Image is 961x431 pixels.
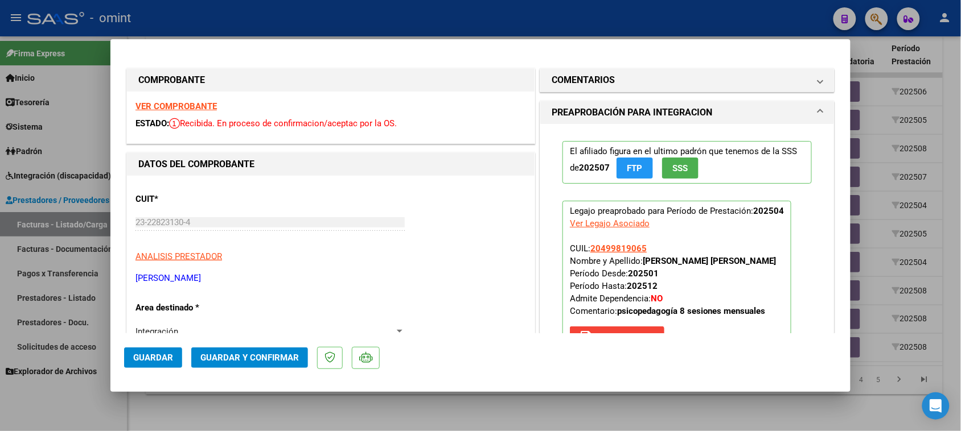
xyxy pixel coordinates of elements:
strong: 202512 [627,281,658,291]
p: El afiliado figura en el ultimo padrón que tenemos de la SSS de [562,141,812,184]
span: CUIL: Nombre y Apellido: Período Desde: Período Hasta: Admite Dependencia: [570,243,776,316]
button: Quitar Legajo [570,326,664,347]
span: 20499819065 [590,243,647,254]
strong: [PERSON_NAME] [PERSON_NAME] [643,256,776,266]
strong: 202507 [579,163,610,173]
mat-icon: save [579,329,593,343]
h1: PREAPROBACIÓN PARA INTEGRACION [552,106,712,119]
span: Quitar Legajo [579,331,655,342]
strong: NO [651,293,663,304]
button: FTP [617,158,653,179]
a: VER COMPROBANTE [135,101,217,111]
span: Guardar y Confirmar [200,353,299,363]
mat-expansion-panel-header: COMENTARIOS [540,69,834,92]
button: SSS [662,158,699,179]
strong: DATOS DEL COMPROBANTE [138,159,254,169]
p: Area destinado * [135,301,253,314]
button: Guardar y Confirmar [191,347,308,368]
div: PREAPROBACIÓN PARA INTEGRACION [540,124,834,378]
p: Legajo preaprobado para Período de Prestación: [562,201,791,352]
div: Ver Legajo Asociado [570,217,650,230]
p: CUIT [135,193,253,206]
h1: COMENTARIOS [552,73,615,87]
span: ESTADO: [135,118,169,129]
span: ANALISIS PRESTADOR [135,251,222,262]
button: Guardar [124,347,182,368]
div: Open Intercom Messenger [922,392,950,420]
mat-expansion-panel-header: PREAPROBACIÓN PARA INTEGRACION [540,101,834,124]
strong: 202501 [628,268,659,279]
span: Integración [135,326,178,337]
span: Guardar [133,353,173,363]
p: [PERSON_NAME] [135,272,526,285]
strong: psicopedagogía 8 sesiones mensuales [617,306,765,316]
span: Comentario: [570,306,765,316]
span: SSS [673,163,688,173]
span: FTP [627,163,643,173]
strong: 202504 [753,206,784,216]
strong: COMPROBANTE [138,74,205,85]
span: Recibida. En proceso de confirmacion/aceptac por la OS. [169,118,397,129]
